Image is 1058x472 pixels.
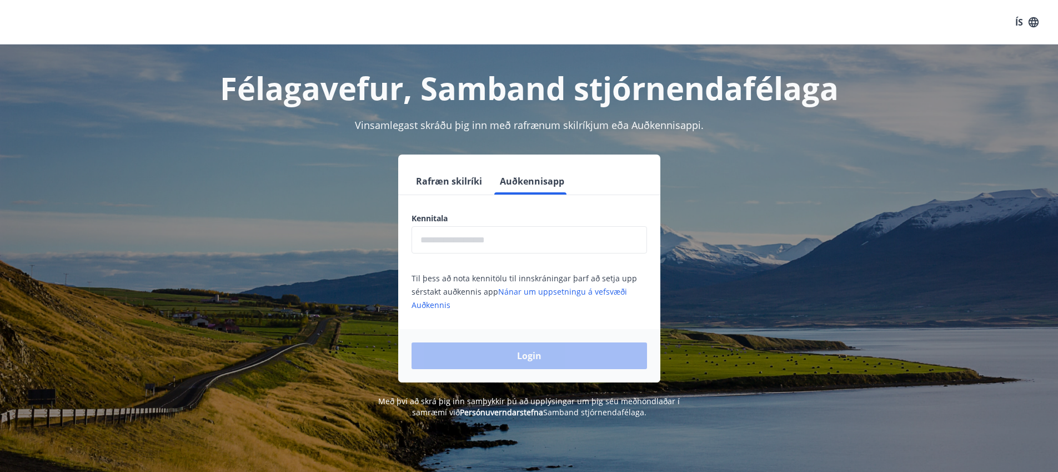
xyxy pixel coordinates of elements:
a: Persónuverndarstefna [460,407,543,418]
span: Til þess að nota kennitölu til innskráningar þarf að setja upp sérstakt auðkennis app [412,273,637,310]
button: Rafræn skilríki [412,168,487,195]
button: Auðkennisapp [495,168,569,195]
a: Nánar um uppsetningu á vefsvæði Auðkennis [412,286,627,310]
h1: Félagavefur, Samband stjórnendafélaga [143,67,916,109]
label: Kennitala [412,213,647,224]
button: ÍS [1009,12,1045,32]
span: Vinsamlegast skráðu þig inn með rafrænum skilríkjum eða Auðkennisappi. [355,118,704,132]
span: Með því að skrá þig inn samþykkir þú að upplýsingar um þig séu meðhöndlaðar í samræmi við Samband... [378,396,680,418]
